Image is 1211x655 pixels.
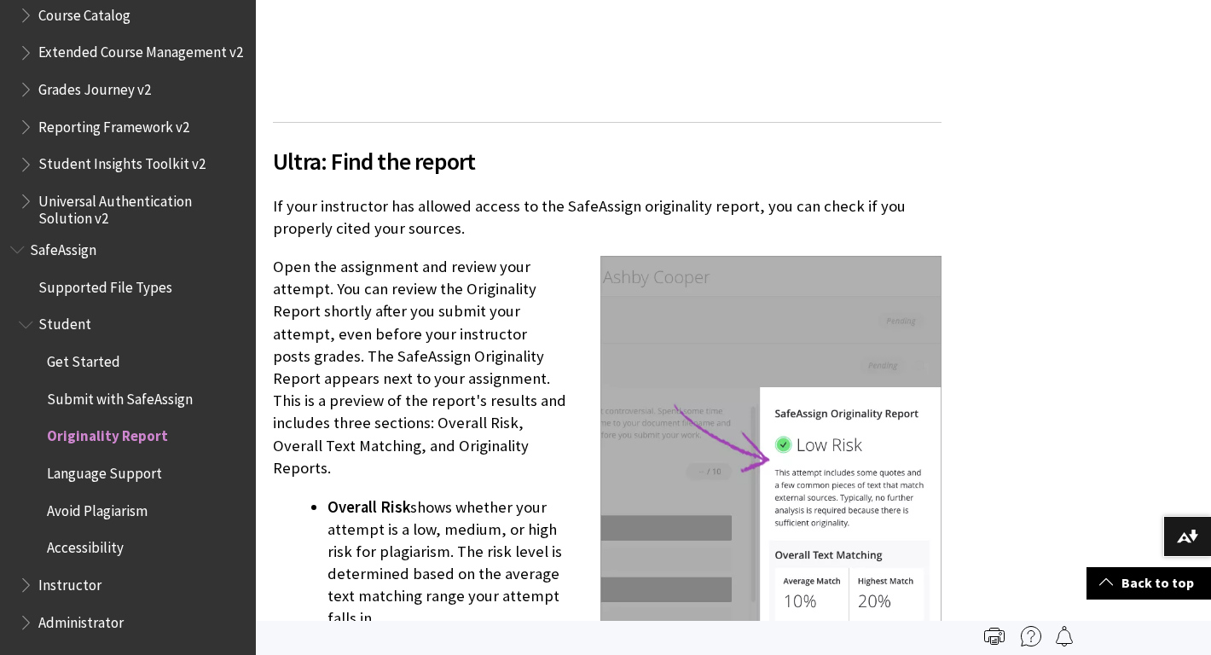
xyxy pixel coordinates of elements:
[30,235,96,258] span: SafeAssign
[47,385,193,408] span: Submit with SafeAssign
[38,150,206,173] span: Student Insights Toolkit v2
[327,497,410,517] span: Overall Risk
[47,422,168,445] span: Originality Report
[1054,626,1075,646] img: Follow this page
[38,571,101,594] span: Instructor
[984,626,1005,646] img: Print
[47,459,162,482] span: Language Support
[47,496,148,519] span: Avoid Plagiarism
[47,534,124,557] span: Accessibility
[38,113,189,136] span: Reporting Framework v2
[327,496,942,630] p: shows whether your attempt is a low, medium, or high risk for plagiarism. The risk level is deter...
[273,195,942,240] p: If your instructor has allowed access to the SafeAssign originality report, you can check if you ...
[1086,567,1211,599] a: Back to top
[38,273,172,296] span: Supported File Types
[38,310,91,333] span: Student
[47,347,120,370] span: Get Started
[1021,626,1041,646] img: More help
[10,235,246,636] nav: Book outline for Blackboard SafeAssign
[38,1,130,24] span: Course Catalog
[38,75,151,98] span: Grades Journey v2
[38,38,243,61] span: Extended Course Management v2
[38,608,124,631] span: Administrator
[38,187,244,227] span: Universal Authentication Solution v2
[273,256,942,479] p: Open the assignment and review your attempt. You can review the Originality Report shortly after ...
[273,143,942,179] span: Ultra: Find the report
